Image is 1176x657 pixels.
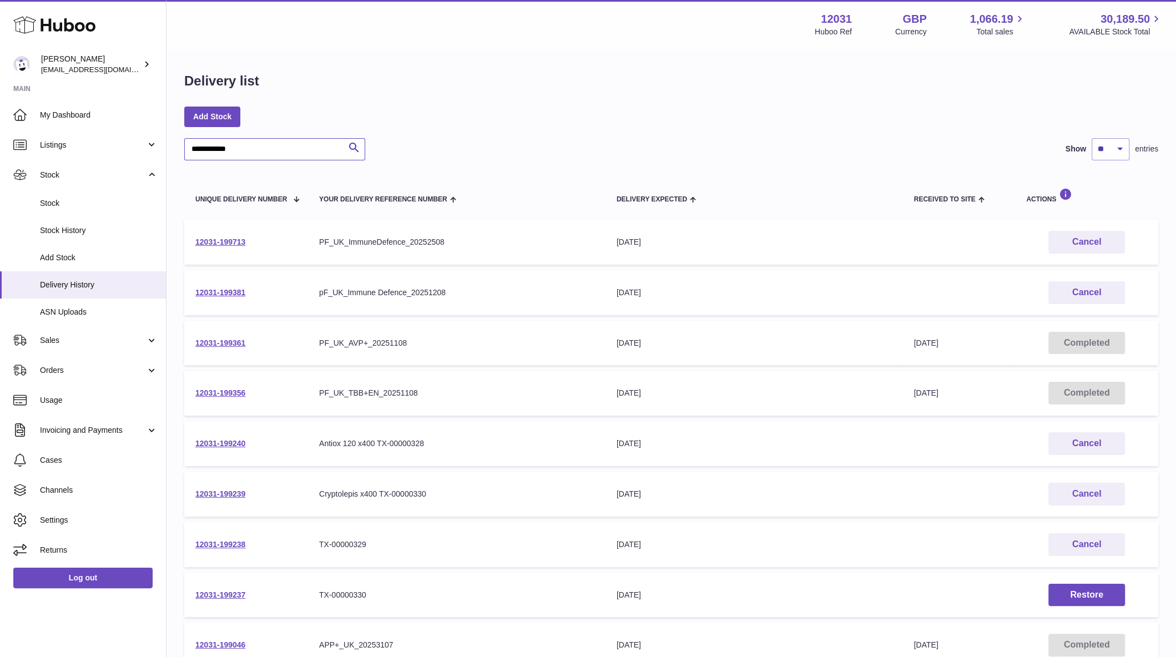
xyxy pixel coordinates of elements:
span: Orders [40,365,146,376]
span: [DATE] [914,640,938,649]
button: Cancel [1048,231,1125,254]
span: My Dashboard [40,110,158,120]
span: Delivery History [40,280,158,290]
strong: GBP [902,12,926,27]
label: Show [1066,144,1086,154]
span: Returns [40,545,158,555]
a: 12031-199381 [195,288,245,297]
span: Invoicing and Payments [40,425,146,436]
span: Usage [40,395,158,406]
div: Antiox 120 x400 TX-00000328 [319,438,594,449]
div: PF_UK_TBB+EN_20251108 [319,388,594,398]
a: Add Stock [184,107,240,127]
span: Listings [40,140,146,150]
div: Huboo Ref [815,27,852,37]
span: Your Delivery Reference Number [319,196,447,203]
span: [EMAIL_ADDRESS][DOMAIN_NAME] [41,65,163,74]
a: 1,066.19 Total sales [970,12,1026,37]
div: [DATE] [617,489,892,499]
a: Log out [13,568,153,588]
span: Channels [40,485,158,496]
span: Add Stock [40,252,158,263]
div: [DATE] [617,388,892,398]
span: Delivery Expected [617,196,687,203]
button: Cancel [1048,533,1125,556]
button: Cancel [1048,281,1125,304]
span: Received to Site [914,196,976,203]
button: Cancel [1048,432,1125,455]
div: TX-00000330 [319,590,594,600]
a: 12031-199713 [195,237,245,246]
span: [DATE] [914,388,938,397]
span: Cases [40,455,158,466]
div: [DATE] [617,590,892,600]
div: [DATE] [617,287,892,298]
span: Stock History [40,225,158,236]
div: [PERSON_NAME] [41,54,141,75]
span: Stock [40,170,146,180]
a: 12031-199238 [195,540,245,549]
a: 12031-199356 [195,388,245,397]
a: 12031-199046 [195,640,245,649]
span: entries [1135,144,1158,154]
div: [DATE] [617,539,892,550]
span: Unique Delivery Number [195,196,287,203]
div: pF_UK_Immune Defence_20251208 [319,287,594,298]
span: Total sales [976,27,1026,37]
span: 30,189.50 [1101,12,1150,27]
strong: 12031 [821,12,852,27]
div: [DATE] [617,640,892,650]
span: AVAILABLE Stock Total [1069,27,1163,37]
div: TX-00000329 [319,539,594,550]
div: Actions [1026,188,1147,203]
span: Settings [40,515,158,525]
div: [DATE] [617,338,892,348]
button: Cancel [1048,483,1125,506]
a: 12031-199361 [195,338,245,347]
span: Sales [40,335,146,346]
div: PF_UK_AVP+_20251108 [319,338,594,348]
button: Restore [1048,584,1125,607]
span: [DATE] [914,338,938,347]
a: 30,189.50 AVAILABLE Stock Total [1069,12,1163,37]
span: ASN Uploads [40,307,158,317]
div: PF_UK_ImmuneDefence_20252508 [319,237,594,247]
h1: Delivery list [184,72,259,90]
span: Stock [40,198,158,209]
span: 1,066.19 [970,12,1013,27]
div: Currency [895,27,927,37]
a: 12031-199240 [195,439,245,448]
div: [DATE] [617,438,892,449]
div: Cryptolepis x400 TX-00000330 [319,489,594,499]
div: [DATE] [617,237,892,247]
div: APP+_UK_20253107 [319,640,594,650]
a: 12031-199237 [195,590,245,599]
a: 12031-199239 [195,489,245,498]
img: admin@makewellforyou.com [13,56,30,73]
